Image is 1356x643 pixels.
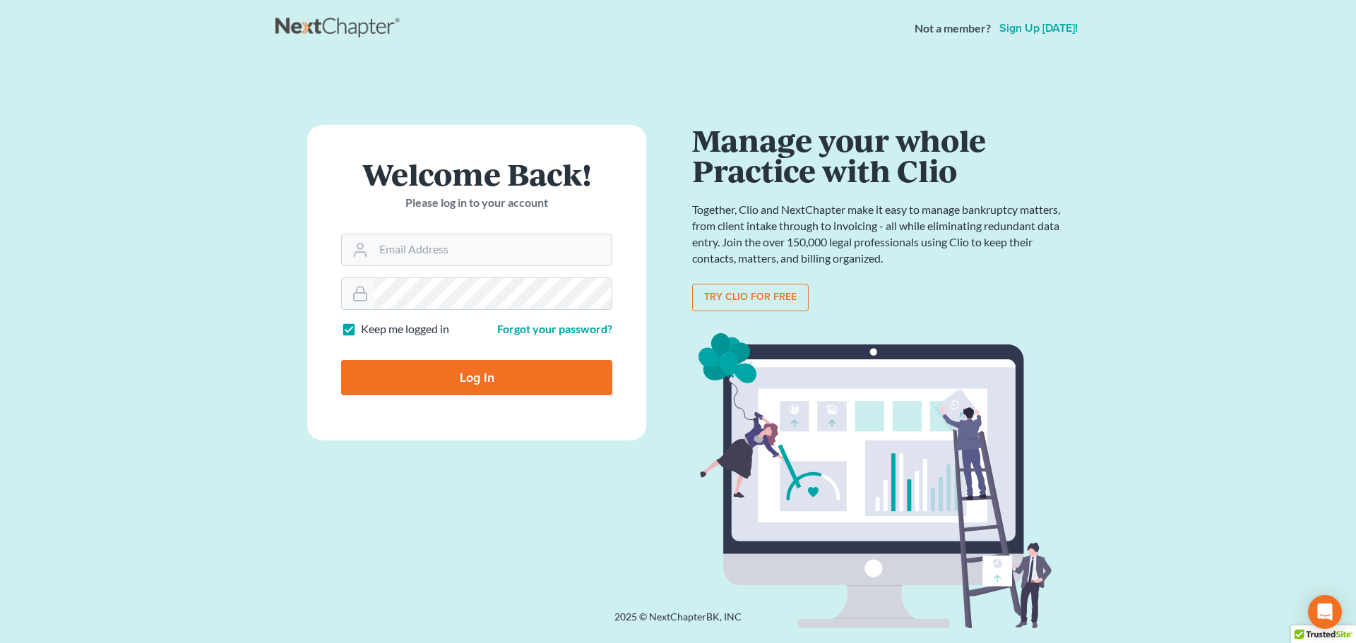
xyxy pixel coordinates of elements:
div: 2025 © NextChapterBK, INC [275,610,1081,635]
input: Log In [341,360,612,395]
img: clio_bg-1f7fd5e12b4bb4ecf8b57ca1a7e67e4ff233b1f5529bdf2c1c242739b0445cb7.svg [692,328,1066,635]
a: Forgot your password? [497,322,612,335]
a: Sign up [DATE]! [997,23,1081,34]
label: Keep me logged in [361,321,449,337]
div: Open Intercom Messenger [1308,595,1342,629]
a: Try clio for free [692,284,809,312]
input: Email Address [374,234,612,265]
p: Together, Clio and NextChapter make it easy to manage bankruptcy matters, from client intake thro... [692,202,1066,266]
p: Please log in to your account [341,195,612,211]
strong: Not a member? [915,20,991,37]
h1: Welcome Back! [341,159,612,189]
h1: Manage your whole Practice with Clio [692,125,1066,185]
